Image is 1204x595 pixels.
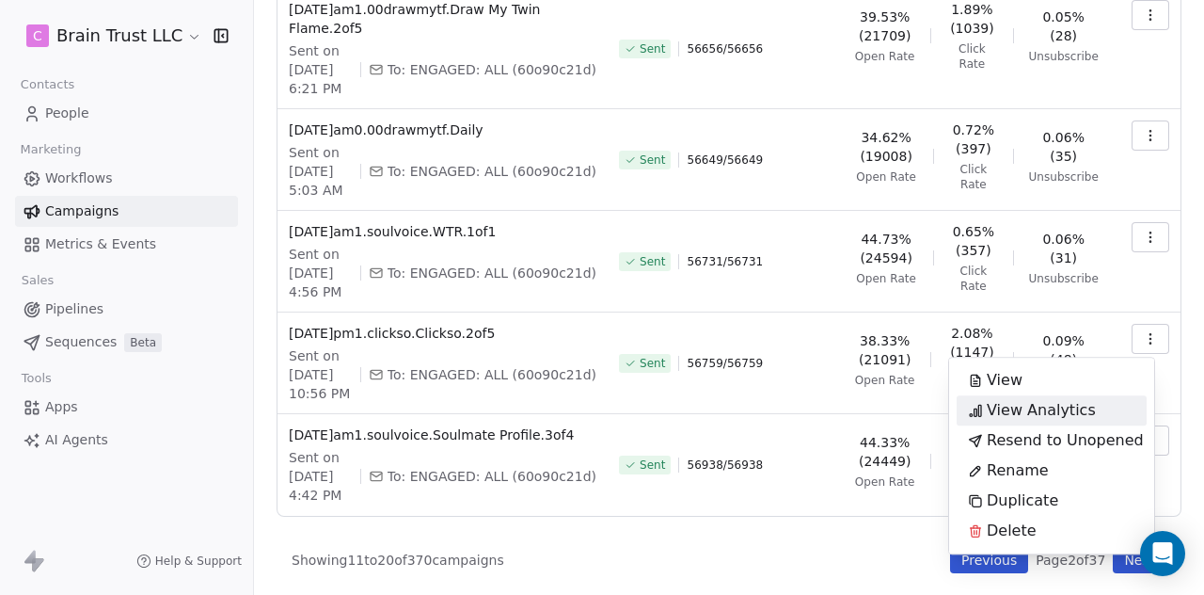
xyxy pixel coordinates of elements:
span: Delete [987,520,1037,542]
span: View Analytics [987,399,1096,422]
span: Duplicate [987,490,1058,512]
span: Resend to Unopened [987,429,1144,452]
div: Suggestions [957,365,1147,546]
span: View [987,369,1022,392]
span: Rename [987,459,1049,482]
